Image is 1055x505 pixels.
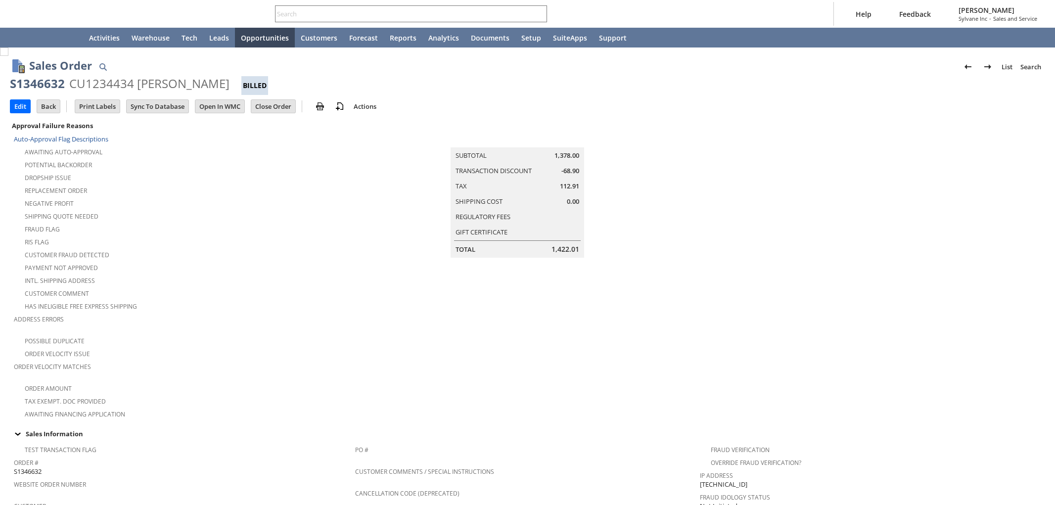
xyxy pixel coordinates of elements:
span: Sales and Service [993,15,1037,22]
a: Tax [456,182,467,190]
span: S1346632 [14,467,42,476]
input: Search [275,8,533,20]
div: Approval Failure Reasons [10,119,351,132]
a: Auto-Approval Flag Descriptions [14,135,108,143]
a: Tech [176,28,203,47]
span: Support [599,33,627,43]
a: Test Transaction Flag [25,446,96,454]
a: Reports [384,28,422,47]
a: Potential Backorder [25,161,92,169]
span: Opportunities [241,33,289,43]
img: print.svg [314,100,326,112]
a: Regulatory Fees [456,212,510,221]
a: Customer Comment [25,289,89,298]
a: Website Order Number [14,480,86,489]
svg: Home [65,32,77,44]
a: Order Velocity Matches [14,363,91,371]
a: Has Ineligible Free Express Shipping [25,302,137,311]
span: [TECHNICAL_ID] [700,480,747,489]
a: Order Amount [25,384,72,393]
svg: Recent Records [18,32,30,44]
span: Setup [521,33,541,43]
span: SuiteApps [553,33,587,43]
a: Home [59,28,83,47]
div: Billed [241,76,268,95]
a: Payment not approved [25,264,98,272]
input: Open In WMC [195,100,244,113]
span: Documents [471,33,509,43]
span: 0.00 [567,197,579,206]
a: Total [456,245,475,254]
input: Back [37,100,60,113]
a: Customer Fraud Detected [25,251,109,259]
a: Leads [203,28,235,47]
div: Sales Information [10,427,1041,440]
a: RIS flag [25,238,49,246]
a: Replacement Order [25,186,87,195]
a: Order Velocity Issue [25,350,90,358]
td: Sales Information [10,427,1045,440]
img: Quick Find [97,61,109,73]
input: Edit [10,100,30,113]
img: Previous [962,61,974,73]
div: S1346632 [10,76,65,92]
a: Analytics [422,28,465,47]
a: List [998,59,1016,75]
a: Gift Certificate [456,228,507,236]
a: Shipping Quote Needed [25,212,98,221]
span: Feedback [899,9,931,19]
a: Documents [465,28,515,47]
span: Help [856,9,872,19]
a: PO # [355,446,368,454]
span: Warehouse [132,33,170,43]
span: Activities [89,33,120,43]
svg: Search [533,8,545,20]
span: Leads [209,33,229,43]
span: 1,378.00 [554,151,579,160]
div: Shortcuts [36,28,59,47]
a: Shipping Cost [456,197,503,206]
img: add-record.svg [334,100,346,112]
a: Forecast [343,28,384,47]
a: Negative Profit [25,199,74,208]
a: Intl. Shipping Address [25,276,95,285]
span: 1,422.01 [551,244,579,254]
a: Fraud Verification [711,446,770,454]
input: Close Order [251,100,295,113]
a: Activities [83,28,126,47]
a: Support [593,28,633,47]
a: Opportunities [235,28,295,47]
a: Customers [295,28,343,47]
a: IP Address [700,471,733,480]
span: [PERSON_NAME] [959,5,1037,15]
a: Warehouse [126,28,176,47]
span: -68.90 [561,166,579,176]
span: Reports [390,33,416,43]
a: Fraud Flag [25,225,60,233]
a: Subtotal [456,151,487,160]
a: Actions [350,102,380,111]
a: Order # [14,459,39,467]
input: Print Labels [75,100,120,113]
span: - [989,15,991,22]
a: Awaiting Financing Application [25,410,125,418]
span: Analytics [428,33,459,43]
a: Dropship Issue [25,174,71,182]
a: Fraud Idology Status [700,493,770,502]
a: Override Fraud Verification? [711,459,801,467]
span: 112.91 [560,182,579,191]
a: Awaiting Auto-Approval [25,148,102,156]
img: Next [982,61,994,73]
span: Sylvane Inc [959,15,987,22]
a: Transaction Discount [456,166,532,175]
svg: Shortcuts [42,32,53,44]
a: Search [1016,59,1045,75]
a: SuiteApps [547,28,593,47]
a: Customer Comments / Special Instructions [355,467,494,476]
a: Possible Duplicate [25,337,85,345]
div: CU1234434 [PERSON_NAME] [69,76,229,92]
span: Forecast [349,33,378,43]
a: Setup [515,28,547,47]
a: Tax Exempt. Doc Provided [25,397,106,406]
h1: Sales Order [29,57,92,74]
